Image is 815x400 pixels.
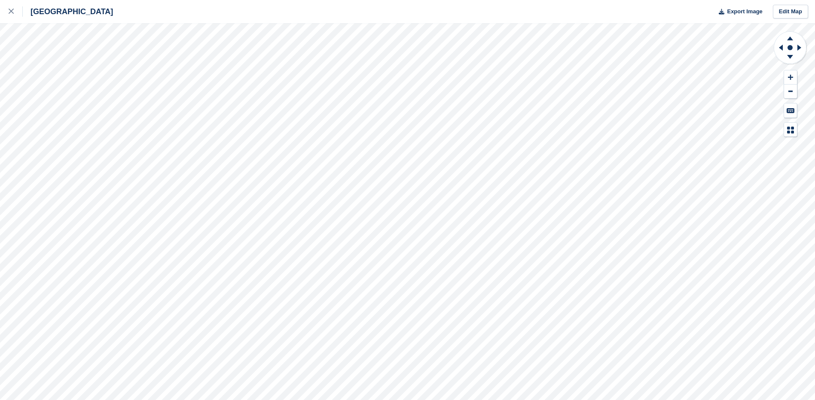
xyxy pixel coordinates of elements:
button: Zoom In [784,70,797,85]
button: Map Legend [784,123,797,137]
button: Keyboard Shortcuts [784,103,797,118]
div: [GEOGRAPHIC_DATA] [23,6,113,17]
span: Export Image [727,7,762,16]
a: Edit Map [773,5,808,19]
button: Zoom Out [784,85,797,99]
button: Export Image [714,5,763,19]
